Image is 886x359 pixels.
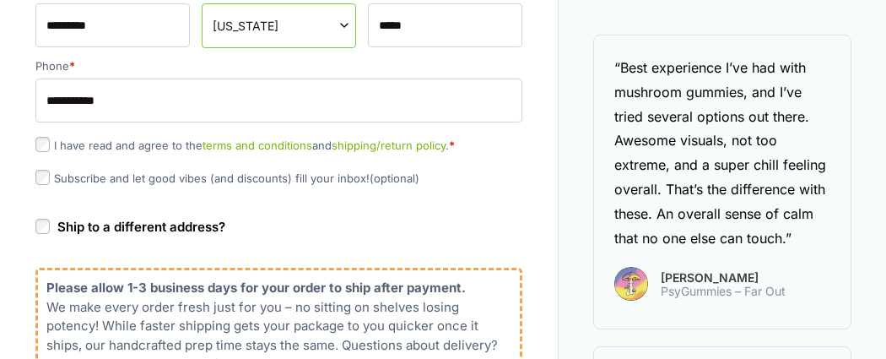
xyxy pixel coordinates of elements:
label: Subscribe and let good vibes (and discounts) fill your inbox! [35,171,420,185]
input: Ship to a different address? [35,219,51,234]
label: I have read and agree to the and . [35,139,456,152]
span: Texas [213,17,345,35]
div: “Best experience I’ve had with mushroom gummies, and I’ve tried several options out there. Awesom... [614,56,830,250]
span: State [202,3,356,48]
label: Phone [35,61,523,72]
b: Please allow 1-3 business days for your order to ship after payment. [46,280,466,296]
span: PsyGummies – Far Out [661,285,786,298]
a: terms and conditions [203,139,312,152]
a: shipping/return policy [332,139,446,152]
input: I have read and agree to theterms and conditionsandshipping/return policy. [35,137,51,152]
span: [PERSON_NAME] [661,272,786,284]
span: (optional) [370,171,419,185]
input: Subscribe and let good vibes (and discounts) fill your inbox!(optional) [35,170,51,185]
span: Ship to a different address? [57,219,225,235]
